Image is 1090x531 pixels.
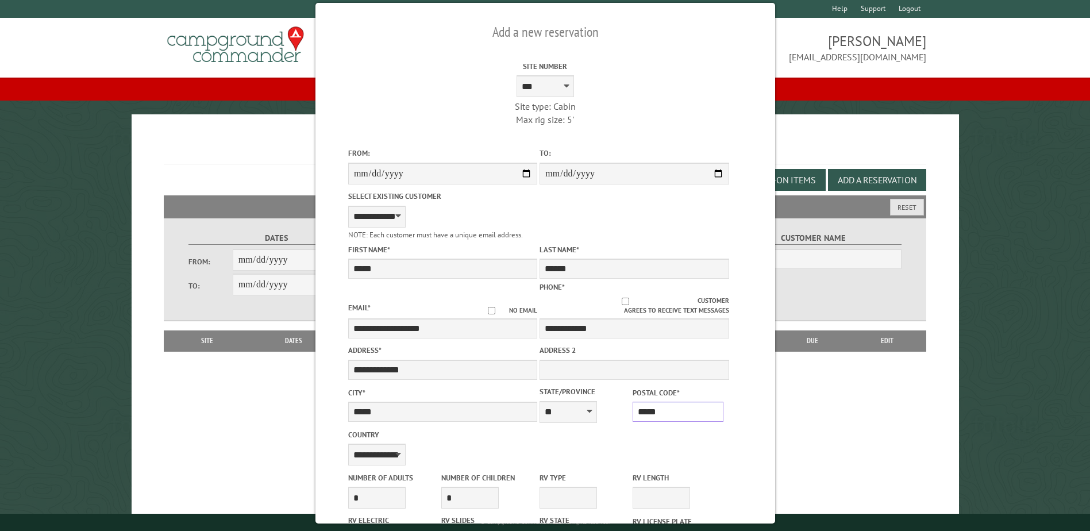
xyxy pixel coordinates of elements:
div: Site type: Cabin [450,100,640,113]
label: RV Type [540,472,630,483]
small: NOTE: Each customer must have a unique email address. [348,230,522,240]
label: Country [348,429,537,440]
label: State/Province [540,386,630,397]
h1: Reservations [164,133,926,164]
label: Dates [188,232,364,245]
th: Edit [849,330,926,351]
button: Reset [890,199,924,216]
label: To: [540,148,729,159]
small: © Campground Commander LLC. All rights reserved. [480,518,610,526]
label: City [348,387,537,398]
label: Address [348,345,537,356]
button: Add a Reservation [828,169,926,191]
label: To: [188,280,232,291]
th: Due [776,330,849,351]
label: Select existing customer [348,191,537,202]
label: Customer agrees to receive text messages [540,296,729,315]
label: RV Electric [348,515,438,526]
label: Email [348,303,370,313]
label: Number of Adults [348,472,438,483]
h2: Add a new reservation [348,21,742,43]
label: Postal Code [633,387,723,398]
div: Max rig size: 5' [450,113,640,126]
label: Last Name [540,244,729,255]
th: Site [170,330,244,351]
label: First Name [348,244,537,255]
th: Dates [245,330,343,351]
input: Customer agrees to receive text messages [553,298,698,305]
label: No email [474,306,537,315]
label: Customer Name [726,232,901,245]
h2: Filters [164,195,926,217]
label: RV Length [633,472,723,483]
label: Address 2 [540,345,729,356]
label: From: [188,256,232,267]
input: No email [474,307,509,314]
img: Campground Commander [164,22,307,67]
label: From: [348,148,537,159]
label: RV License Plate [633,516,723,527]
label: RV Slides [441,515,531,526]
label: RV State [540,515,630,526]
label: Site Number [450,61,640,72]
label: Number of Children [441,472,531,483]
label: Phone [540,282,565,292]
button: Edit Add-on Items [727,169,826,191]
